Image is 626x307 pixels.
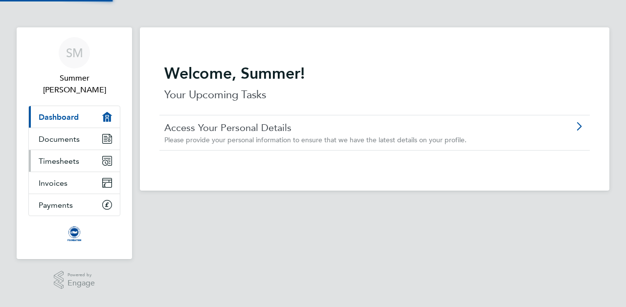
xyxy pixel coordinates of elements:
[29,194,120,216] a: Payments
[28,37,120,96] a: SMSummer [PERSON_NAME]
[164,121,530,134] a: Access Your Personal Details
[28,72,120,96] span: Summer Mooney
[67,279,95,287] span: Engage
[67,271,95,279] span: Powered by
[66,46,83,59] span: SM
[164,87,585,103] p: Your Upcoming Tasks
[28,226,120,241] a: Go to home page
[164,135,467,144] span: Please provide your personal information to ensure that we have the latest details on your profile.
[39,134,80,144] span: Documents
[29,106,120,128] a: Dashboard
[29,128,120,150] a: Documents
[164,64,585,83] h2: Welcome, Summer!
[39,112,79,122] span: Dashboard
[17,27,132,259] nav: Main navigation
[54,271,95,289] a: Powered byEngage
[39,178,67,188] span: Invoices
[67,226,82,241] img: albioninthecommunity-logo-retina.png
[29,150,120,172] a: Timesheets
[29,172,120,194] a: Invoices
[39,156,79,166] span: Timesheets
[39,200,73,210] span: Payments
